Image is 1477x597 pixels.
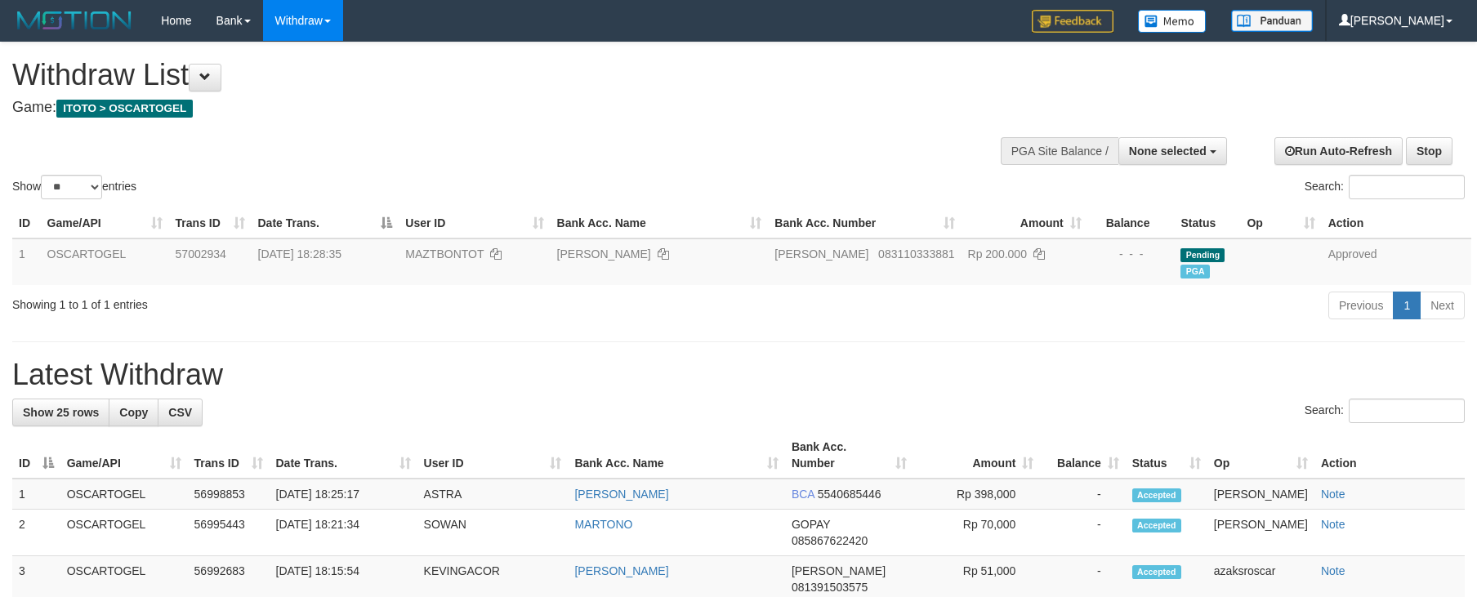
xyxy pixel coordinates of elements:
[60,432,188,479] th: Game/API: activate to sort column ascending
[12,399,109,426] a: Show 25 rows
[270,479,417,510] td: [DATE] 18:25:17
[1126,432,1207,479] th: Status: activate to sort column ascending
[168,406,192,419] span: CSV
[417,510,569,556] td: SOWAN
[1240,208,1321,238] th: Op: activate to sort column ascending
[774,247,868,261] span: [PERSON_NAME]
[551,208,769,238] th: Bank Acc. Name: activate to sort column ascending
[12,359,1465,391] h1: Latest Withdraw
[1138,10,1207,33] img: Button%20Memo.svg
[188,479,270,510] td: 56998853
[12,290,603,313] div: Showing 1 to 1 of 1 entries
[1001,137,1118,165] div: PGA Site Balance /
[270,432,417,479] th: Date Trans.: activate to sort column ascending
[913,479,1041,510] td: Rp 398,000
[1322,208,1471,238] th: Action
[1132,565,1181,579] span: Accepted
[818,488,881,501] span: Copy 5540685446 to clipboard
[1095,246,1168,262] div: - - -
[1420,292,1465,319] a: Next
[568,432,784,479] th: Bank Acc. Name: activate to sort column ascending
[1207,479,1314,510] td: [PERSON_NAME]
[405,247,484,261] span: MAZTBONTOT
[574,488,668,501] a: [PERSON_NAME]
[1040,432,1125,479] th: Balance: activate to sort column ascending
[417,432,569,479] th: User ID: activate to sort column ascending
[1349,175,1465,199] input: Search:
[1040,510,1125,556] td: -
[1032,10,1113,33] img: Feedback.jpg
[1328,292,1394,319] a: Previous
[12,59,968,91] h1: Withdraw List
[188,510,270,556] td: 56995443
[12,208,41,238] th: ID
[60,510,188,556] td: OSCARTOGEL
[417,479,569,510] td: ASTRA
[1314,432,1465,479] th: Action
[968,247,1027,261] span: Rp 200.000
[1321,564,1345,577] a: Note
[270,510,417,556] td: [DATE] 18:21:34
[399,208,550,238] th: User ID: activate to sort column ascending
[1207,510,1314,556] td: [PERSON_NAME]
[1231,10,1313,32] img: panduan.png
[878,247,954,261] span: Copy 083110333881 to clipboard
[60,479,188,510] td: OSCARTOGEL
[1321,488,1345,501] a: Note
[258,247,341,261] span: [DATE] 18:28:35
[119,406,148,419] span: Copy
[1132,519,1181,532] span: Accepted
[913,510,1041,556] td: Rp 70,000
[1180,265,1209,278] span: PGA
[12,8,136,33] img: MOTION_logo.png
[557,247,651,261] a: [PERSON_NAME]
[12,100,968,116] h4: Game:
[169,208,252,238] th: Trans ID: activate to sort column ascending
[188,432,270,479] th: Trans ID: activate to sort column ascending
[1207,432,1314,479] th: Op: activate to sort column ascending
[41,175,102,199] select: Showentries
[1322,238,1471,285] td: Approved
[1180,248,1225,262] span: Pending
[1305,175,1465,199] label: Search:
[1088,208,1175,238] th: Balance
[41,238,169,285] td: OSCARTOGEL
[792,518,830,531] span: GOPAY
[962,208,1088,238] th: Amount: activate to sort column ascending
[792,564,886,577] span: [PERSON_NAME]
[1305,399,1465,423] label: Search:
[1321,518,1345,531] a: Note
[574,518,632,531] a: MARTONO
[574,564,668,577] a: [PERSON_NAME]
[1132,488,1181,502] span: Accepted
[1393,292,1421,319] a: 1
[913,432,1041,479] th: Amount: activate to sort column ascending
[785,432,913,479] th: Bank Acc. Number: activate to sort column ascending
[1129,145,1207,158] span: None selected
[1040,479,1125,510] td: -
[56,100,193,118] span: ITOTO > OSCARTOGEL
[792,534,868,547] span: Copy 085867622420 to clipboard
[1174,208,1240,238] th: Status
[768,208,961,238] th: Bank Acc. Number: activate to sort column ascending
[792,488,814,501] span: BCA
[23,406,99,419] span: Show 25 rows
[158,399,203,426] a: CSV
[12,479,60,510] td: 1
[12,510,60,556] td: 2
[12,238,41,285] td: 1
[41,208,169,238] th: Game/API: activate to sort column ascending
[252,208,399,238] th: Date Trans.: activate to sort column descending
[12,432,60,479] th: ID: activate to sort column descending
[1349,399,1465,423] input: Search:
[1274,137,1403,165] a: Run Auto-Refresh
[12,175,136,199] label: Show entries
[792,581,868,594] span: Copy 081391503575 to clipboard
[109,399,158,426] a: Copy
[1118,137,1227,165] button: None selected
[176,247,226,261] span: 57002934
[1406,137,1452,165] a: Stop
